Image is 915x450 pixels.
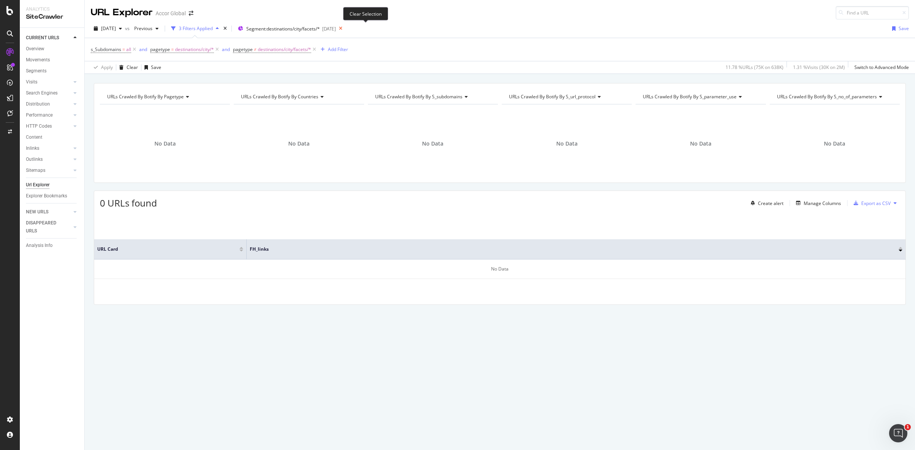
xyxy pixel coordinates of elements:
[318,45,348,54] button: Add Filter
[258,44,311,55] span: destinations/city/facets/*
[26,56,79,64] a: Movements
[374,91,491,103] h4: URLs Crawled By Botify By s_subdomains
[107,93,184,100] span: URLs Crawled By Botify By pagetype
[758,200,783,207] div: Create alert
[26,34,59,42] div: CURRENT URLS
[26,34,71,42] a: CURRENT URLS
[26,45,44,53] div: Overview
[26,144,71,152] a: Inlinks
[26,208,48,216] div: NEW URLS
[26,100,71,108] a: Distribution
[26,78,37,86] div: Visits
[641,91,759,103] h4: URLs Crawled By Botify By s_parameter_use
[131,25,152,32] span: Previous
[26,181,79,189] a: Url Explorer
[127,64,138,70] div: Clear
[171,46,174,53] span: =
[139,46,147,53] div: and
[101,25,116,32] span: 2025 Jul. 25th
[509,93,596,100] span: URLs Crawled By Botify By s_url_protocol
[97,246,238,253] span: URL Card
[26,144,39,152] div: Inlinks
[26,242,53,250] div: Analysis Info
[507,91,625,103] h4: URLs Crawled By Botify By s_url_protocol
[141,61,161,74] button: Save
[26,192,67,200] div: Explorer Bookmarks
[851,197,891,209] button: Export as CSV
[125,25,131,32] span: vs
[824,140,845,147] span: No Data
[26,67,79,75] a: Segments
[836,6,909,19] input: Find a URL
[26,89,58,97] div: Search Engines
[91,22,125,35] button: [DATE]
[175,44,214,55] span: destinations/city/*
[26,219,71,235] a: DISAPPEARED URLS
[26,133,42,141] div: Content
[793,64,845,70] div: 1.31 % Visits ( 30K on 2M )
[91,46,121,53] span: s_Subdomains
[905,424,911,430] span: 1
[26,67,47,75] div: Segments
[126,44,131,55] span: all
[106,91,223,103] h4: URLs Crawled By Botify By pagetype
[26,6,78,13] div: Analytics
[328,46,348,53] div: Add Filter
[26,133,79,141] a: Content
[91,6,152,19] div: URL Explorer
[222,46,230,53] button: and
[131,22,162,35] button: Previous
[899,25,909,32] div: Save
[154,140,176,147] span: No Data
[851,61,909,74] button: Switch to Advanced Mode
[26,56,50,64] div: Movements
[889,22,909,35] button: Save
[26,111,53,119] div: Performance
[241,93,318,100] span: URLs Crawled By Botify By countries
[26,155,43,163] div: Outlinks
[91,61,113,74] button: Apply
[101,64,113,70] div: Apply
[26,155,71,163] a: Outlinks
[94,259,905,279] div: No Data
[122,46,125,53] span: =
[26,192,79,200] a: Explorer Bookmarks
[179,25,213,32] div: 3 Filters Applied
[235,22,336,35] button: Segment:destinations/city/facets/*[DATE]
[189,11,193,16] div: arrow-right-arrow-left
[422,140,443,147] span: No Data
[793,199,841,208] button: Manage Columns
[26,89,71,97] a: Search Engines
[151,64,161,70] div: Save
[26,78,71,86] a: Visits
[156,10,186,17] div: Accor Global
[690,140,711,147] span: No Data
[861,200,891,207] div: Export as CSV
[556,140,578,147] span: No Data
[233,46,253,53] span: pagetype
[804,200,841,207] div: Manage Columns
[375,93,462,100] span: URLs Crawled By Botify By s_subdomains
[26,111,71,119] a: Performance
[26,167,71,175] a: Sitemaps
[222,25,228,32] div: times
[26,219,64,235] div: DISAPPEARED URLS
[150,46,170,53] span: pagetype
[26,122,52,130] div: HTTP Codes
[854,64,909,70] div: Switch to Advanced Mode
[246,26,320,32] span: Segment: destinations/city/facets/*
[26,181,50,189] div: Url Explorer
[322,26,336,32] div: [DATE]
[26,208,71,216] a: NEW URLS
[26,13,78,21] div: SiteCrawler
[250,246,887,253] span: FH_links
[100,197,157,209] span: 0 URLs found
[26,167,45,175] div: Sitemaps
[748,197,783,209] button: Create alert
[26,122,71,130] a: HTTP Codes
[643,93,737,100] span: URLs Crawled By Botify By s_parameter_use
[775,91,893,103] h4: URLs Crawled By Botify By s_no_of_parameters
[726,64,783,70] div: 11.78 % URLs ( 75K on 638K )
[288,140,310,147] span: No Data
